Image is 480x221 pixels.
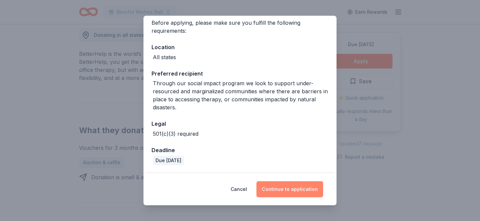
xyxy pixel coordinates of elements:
div: Due [DATE] [153,156,184,165]
div: All states [153,53,176,61]
div: Through our social impact program we look to support under-resourced and marginalized communities... [153,79,328,111]
button: Continue to application [256,181,323,197]
div: Before applying, please make sure you fulfill the following requirements: [152,19,328,35]
div: Deadline [152,146,328,154]
div: 501(c)(3) required [153,130,198,138]
div: Preferred recipient [152,69,328,78]
div: Location [152,43,328,51]
div: Legal [152,119,328,128]
button: Cancel [231,181,247,197]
